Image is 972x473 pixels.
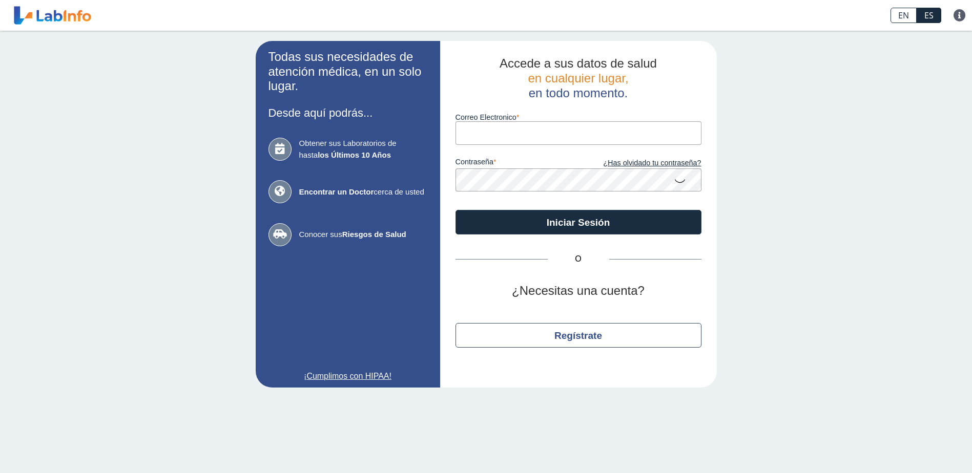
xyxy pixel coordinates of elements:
[299,138,427,161] span: Obtener sus Laboratorios de hasta
[318,150,391,159] b: los Últimos 10 Años
[456,210,701,234] button: Iniciar Sesión
[529,86,628,100] span: en todo momento.
[917,8,941,23] a: ES
[299,187,374,196] b: Encontrar un Doctor
[268,370,427,382] a: ¡Cumplimos con HIPAA!
[268,106,427,119] h3: Desde aquí podrás...
[299,186,427,198] span: cerca de usted
[456,284,701,298] h2: ¿Necesitas una cuenta?
[548,253,609,265] span: O
[528,71,628,85] span: en cualquier lugar,
[456,113,701,121] label: Correo Electronico
[268,50,427,94] h2: Todas sus necesidades de atención médica, en un solo lugar.
[456,323,701,348] button: Regístrate
[578,158,701,169] a: ¿Has olvidado tu contraseña?
[299,229,427,241] span: Conocer sus
[456,158,578,169] label: contraseña
[891,8,917,23] a: EN
[500,56,657,70] span: Accede a sus datos de salud
[342,230,406,239] b: Riesgos de Salud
